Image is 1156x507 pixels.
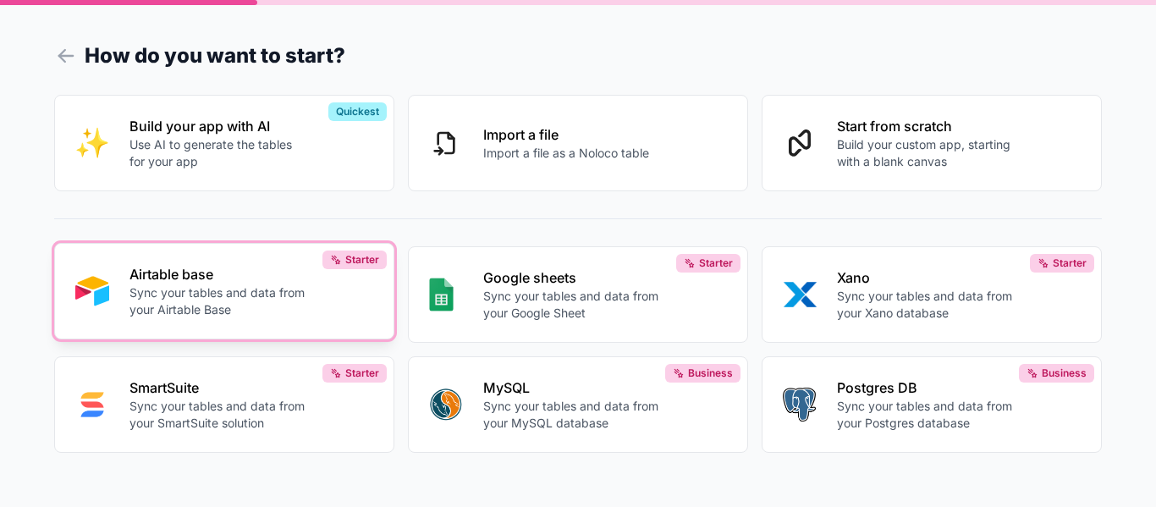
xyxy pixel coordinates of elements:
[783,278,817,311] img: XANO
[837,377,1013,398] p: Postgres DB
[129,264,306,284] p: Airtable base
[345,253,379,267] span: Starter
[408,246,748,343] button: GOOGLE_SHEETSGoogle sheetsSync your tables and data from your Google SheetStarter
[483,288,659,322] p: Sync your tables and data from your Google Sheet
[75,388,109,422] img: SMART_SUITE
[762,246,1102,343] button: XANOXanoSync your tables and data from your Xano databaseStarter
[837,288,1013,322] p: Sync your tables and data from your Xano database
[483,145,649,162] p: Import a file as a Noloco table
[1053,256,1087,270] span: Starter
[1042,366,1087,380] span: Business
[688,366,733,380] span: Business
[408,95,748,191] button: Import a fileImport a file as a Noloco table
[129,284,306,318] p: Sync your tables and data from your Airtable Base
[345,366,379,380] span: Starter
[837,116,1013,136] p: Start from scratch
[54,356,394,453] button: SMART_SUITESmartSuiteSync your tables and data from your SmartSuite solutionStarter
[837,398,1013,432] p: Sync your tables and data from your Postgres database
[129,136,306,170] p: Use AI to generate the tables for your app
[429,388,463,422] img: MYSQL
[129,377,306,398] p: SmartSuite
[762,356,1102,453] button: POSTGRESPostgres DBSync your tables and data from your Postgres databaseBusiness
[483,267,659,288] p: Google sheets
[699,256,733,270] span: Starter
[483,377,659,398] p: MySQL
[408,356,748,453] button: MYSQLMySQLSync your tables and data from your MySQL databaseBusiness
[483,398,659,432] p: Sync your tables and data from your MySQL database
[129,116,306,136] p: Build your app with AI
[762,95,1102,191] button: Start from scratchBuild your custom app, starting with a blank canvas
[54,41,1102,71] h1: How do you want to start?
[54,95,394,191] button: INTERNAL_WITH_AIBuild your app with AIUse AI to generate the tables for your appQuickest
[837,267,1013,288] p: Xano
[837,136,1013,170] p: Build your custom app, starting with a blank canvas
[328,102,387,121] div: Quickest
[483,124,649,145] p: Import a file
[75,126,109,160] img: INTERNAL_WITH_AI
[75,274,109,308] img: AIRTABLE
[129,398,306,432] p: Sync your tables and data from your SmartSuite solution
[54,243,394,339] button: AIRTABLEAirtable baseSync your tables and data from your Airtable BaseStarter
[429,278,454,311] img: GOOGLE_SHEETS
[783,388,816,422] img: POSTGRES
